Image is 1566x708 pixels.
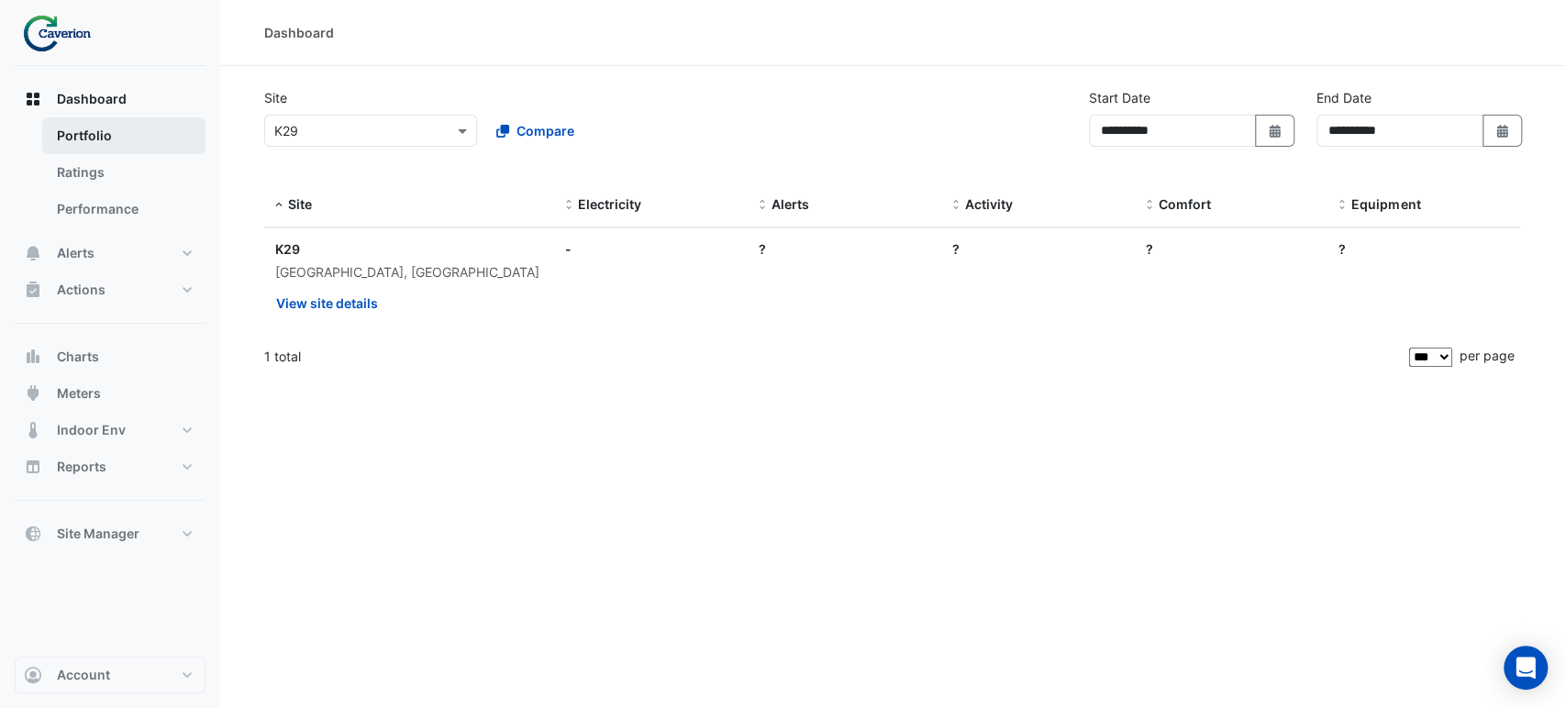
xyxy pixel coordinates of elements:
app-icon: Alerts [24,244,42,262]
app-icon: Indoor Env [24,421,42,439]
div: Dashboard [264,23,334,42]
span: per page [1460,348,1515,363]
button: Alerts [15,235,205,271]
span: Compare [516,121,574,140]
fa-icon: Select Date [1267,123,1283,138]
label: Site [264,88,287,107]
app-icon: Charts [24,348,42,366]
button: Compare [484,115,586,147]
span: Charts [57,348,99,366]
div: Dashboard [15,117,205,235]
span: Activity [965,196,1013,212]
a: Performance [42,191,205,227]
app-icon: Site Manager [24,525,42,543]
button: Actions [15,271,205,308]
span: Reports [57,458,106,476]
span: Site Manager [57,525,139,543]
app-icon: Meters [24,384,42,403]
span: Alerts [772,196,809,212]
span: Account [57,666,110,684]
label: Start Date [1089,88,1150,107]
span: Site [288,196,312,212]
button: Site Manager [15,515,205,552]
fa-icon: Select Date [1494,123,1511,138]
button: Indoor Env [15,412,205,448]
button: View site details [275,287,379,319]
button: Dashboard [15,81,205,117]
div: ? [1145,239,1316,259]
span: Actions [57,281,106,299]
app-icon: Dashboard [24,90,42,108]
button: Meters [15,375,205,412]
span: Alerts [57,244,94,262]
div: 1 total [264,334,1405,380]
label: End Date [1316,88,1372,107]
span: Equipment [1351,196,1420,212]
button: Reports [15,448,205,485]
button: Account [15,657,205,693]
div: ? [952,239,1124,259]
div: [GEOGRAPHIC_DATA], [GEOGRAPHIC_DATA] [275,262,543,283]
span: Dashboard [57,90,127,108]
div: Open Intercom Messenger [1504,646,1548,690]
a: Portfolio [42,117,205,154]
app-icon: Actions [24,281,42,299]
span: Meters [57,384,101,403]
button: Charts [15,338,205,375]
span: Indoor Env [57,421,126,439]
div: ? [759,239,930,259]
span: Electricity [578,196,641,212]
div: - [565,239,737,259]
img: Company Logo [22,15,105,51]
span: Comfort [1158,196,1210,212]
a: Ratings [42,154,205,191]
app-icon: Reports [24,458,42,476]
div: ? [1338,239,1510,259]
div: K29 [275,239,543,259]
